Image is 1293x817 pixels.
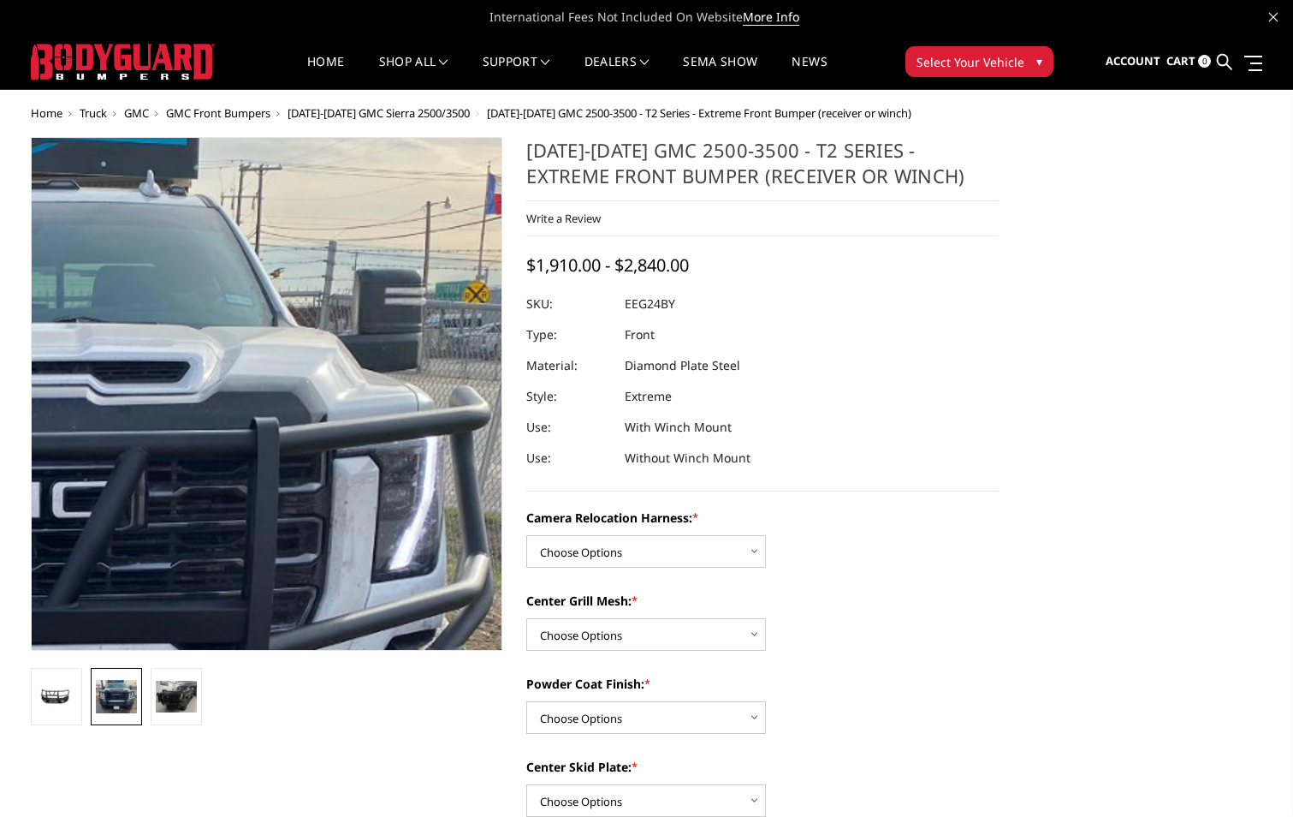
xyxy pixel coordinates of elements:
span: Account [1106,53,1160,69]
dt: SKU: [526,289,612,319]
label: Powder Coat Finish: [526,675,999,693]
label: Camera Relocation Harness: [526,509,999,527]
button: Select Your Vehicle [905,46,1053,77]
dt: Use: [526,443,612,474]
img: 2024-2025 GMC 2500-3500 - T2 Series - Extreme Front Bumper (receiver or winch) [96,680,137,713]
span: Cart [1166,53,1195,69]
span: ▾ [1036,52,1042,70]
a: Home [307,56,344,89]
dt: Style: [526,381,612,412]
label: Center Grill Mesh: [526,592,999,610]
dt: Use: [526,412,612,443]
span: $1,910.00 - $2,840.00 [526,253,689,277]
a: GMC [124,105,149,121]
dd: Extreme [625,381,672,412]
a: 2024-2025 GMC 2500-3500 - T2 Series - Extreme Front Bumper (receiver or winch) [31,137,503,651]
a: Cart 0 [1166,39,1211,85]
a: Truck [80,105,107,121]
a: More Info [743,9,799,26]
a: Dealers [584,56,649,89]
dd: With Winch Mount [625,412,732,443]
a: News [792,56,827,89]
span: [DATE]-[DATE] GMC 2500-3500 - T2 Series - Extreme Front Bumper (receiver or winch) [487,105,911,121]
img: 2024-2025 GMC 2500-3500 - T2 Series - Extreme Front Bumper (receiver or winch) [156,681,197,713]
dt: Type: [526,319,612,350]
a: [DATE]-[DATE] GMC Sierra 2500/3500 [288,105,470,121]
img: 2024-2025 GMC 2500-3500 - T2 Series - Extreme Front Bumper (receiver or winch) [36,688,77,707]
iframe: Chat Widget [1207,735,1293,817]
img: BODYGUARD BUMPERS [31,44,215,80]
dd: Diamond Plate Steel [625,350,740,381]
dt: Material: [526,350,612,381]
dd: EEG24BY [625,289,675,319]
label: Center Skid Plate: [526,758,999,776]
a: Support [483,56,550,89]
a: SEMA Show [683,56,757,89]
a: Write a Review [526,211,601,226]
span: Select Your Vehicle [916,53,1024,71]
span: 0 [1198,55,1211,68]
dd: Front [625,319,655,350]
a: Account [1106,39,1160,85]
h1: [DATE]-[DATE] GMC 2500-3500 - T2 Series - Extreme Front Bumper (receiver or winch) [526,137,999,201]
dd: Without Winch Mount [625,443,750,474]
a: shop all [379,56,448,89]
a: GMC Front Bumpers [166,105,270,121]
a: Home [31,105,62,121]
